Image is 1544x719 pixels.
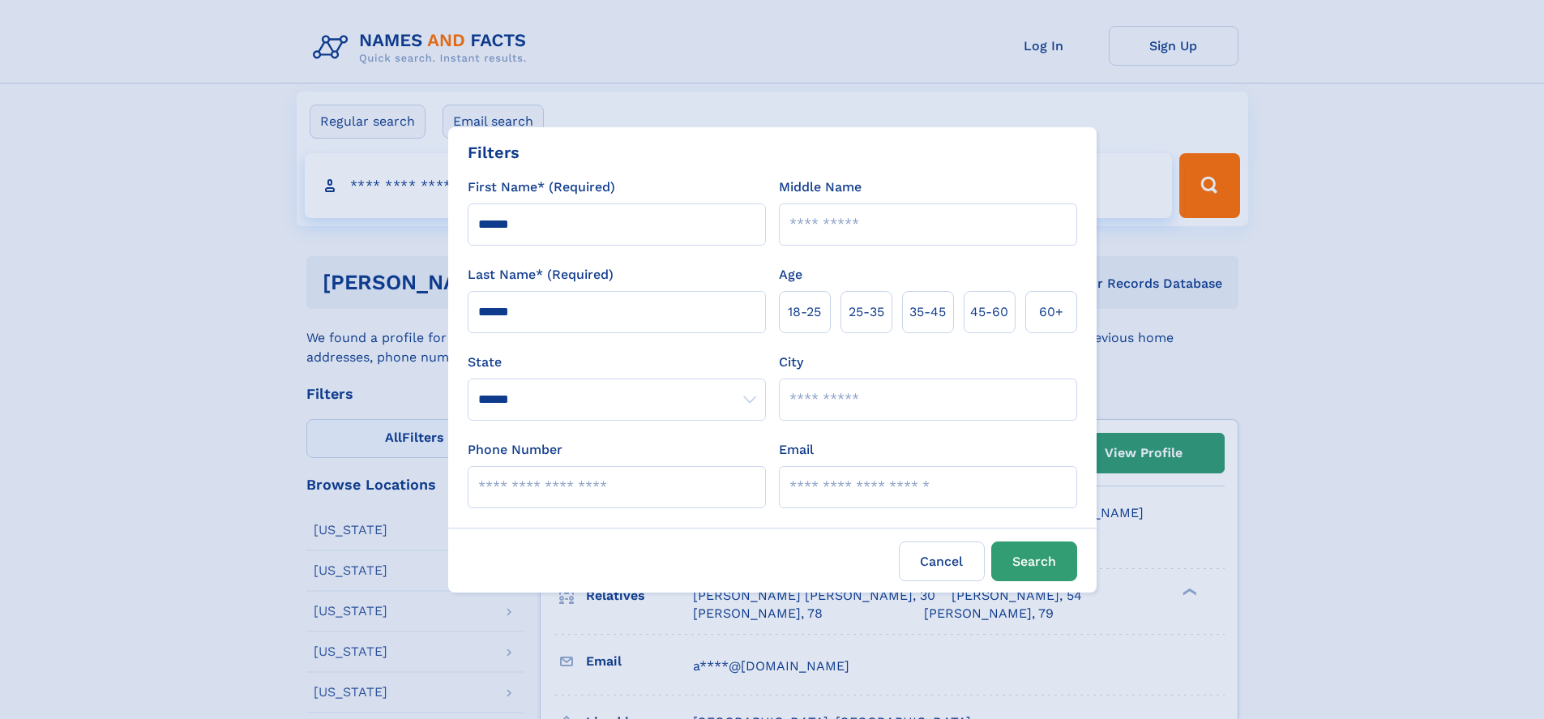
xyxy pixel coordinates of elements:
[468,265,614,285] label: Last Name* (Required)
[468,178,615,197] label: First Name* (Required)
[779,178,862,197] label: Middle Name
[970,302,1008,322] span: 45‑60
[899,541,985,581] label: Cancel
[1039,302,1063,322] span: 60+
[909,302,946,322] span: 35‑45
[468,140,520,165] div: Filters
[468,440,562,460] label: Phone Number
[779,265,802,285] label: Age
[849,302,884,322] span: 25‑35
[779,353,803,372] label: City
[779,440,814,460] label: Email
[788,302,821,322] span: 18‑25
[468,353,766,372] label: State
[991,541,1077,581] button: Search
